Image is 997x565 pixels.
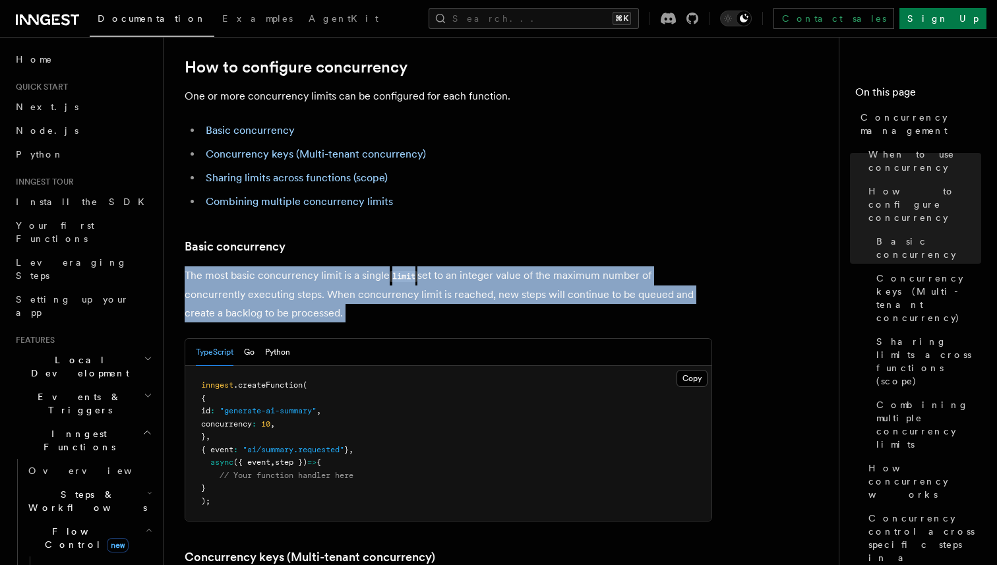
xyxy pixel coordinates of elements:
span: Local Development [11,353,144,380]
span: Basic concurrency [876,235,981,261]
a: Concurrency keys (Multi-tenant concurrency) [871,266,981,330]
a: Overview [23,459,155,483]
button: Local Development [11,348,155,385]
span: : [252,419,257,429]
a: Install the SDK [11,190,155,214]
span: Steps & Workflows [23,488,147,514]
span: } [344,445,349,454]
kbd: ⌘K [613,12,631,25]
a: Documentation [90,4,214,37]
a: Sharing limits across functions (scope) [871,330,981,393]
span: When to use concurrency [868,148,981,174]
a: Next.js [11,95,155,119]
span: } [201,432,206,441]
h4: On this page [855,84,981,105]
span: id [201,406,210,415]
a: Sharing limits across functions (scope) [206,171,388,184]
span: "ai/summary.requested" [243,445,344,454]
span: Setting up your app [16,294,129,318]
span: Documentation [98,13,206,24]
a: Basic concurrency [206,124,295,136]
span: Events & Triggers [11,390,144,417]
span: How to configure concurrency [868,185,981,224]
a: How to configure concurrency [863,179,981,229]
a: Combining multiple concurrency limits [871,393,981,456]
span: Leveraging Steps [16,257,127,281]
p: One or more concurrency limits can be configured for each function. [185,87,712,105]
span: , [349,445,353,454]
button: Steps & Workflows [23,483,155,520]
span: "generate-ai-summary" [220,406,317,415]
span: : [210,406,215,415]
span: , [270,458,275,467]
span: Features [11,335,55,345]
button: TypeScript [196,339,233,366]
span: Install the SDK [16,196,152,207]
span: Concurrency management [861,111,981,137]
span: Examples [222,13,293,24]
a: Combining multiple concurrency limits [206,195,393,208]
span: .createFunction [233,380,303,390]
span: How concurrency works [868,461,981,501]
a: Examples [214,4,301,36]
span: inngest [201,380,233,390]
button: Copy [677,370,708,387]
span: new [107,538,129,552]
span: ( [303,380,307,390]
span: Inngest tour [11,177,74,187]
button: Events & Triggers [11,385,155,422]
button: Python [265,339,290,366]
a: How concurrency works [863,456,981,506]
a: AgentKit [301,4,386,36]
span: ({ event [233,458,270,467]
span: concurrency [201,419,252,429]
span: { [201,394,206,403]
span: Combining multiple concurrency limits [876,398,981,451]
span: => [307,458,317,467]
span: } [201,483,206,492]
span: step }) [275,458,307,467]
span: // Your function handler here [220,471,353,480]
span: Overview [28,465,164,476]
a: Leveraging Steps [11,251,155,287]
span: Flow Control [23,525,145,551]
a: Sign Up [899,8,986,29]
a: Setting up your app [11,287,155,324]
a: Concurrency management [855,105,981,142]
span: : [233,445,238,454]
a: How to configure concurrency [185,58,408,76]
a: Home [11,47,155,71]
span: Python [16,149,64,160]
span: 10 [261,419,270,429]
span: , [270,419,275,429]
span: Node.js [16,125,78,136]
button: Flow Controlnew [23,520,155,556]
span: { event [201,445,233,454]
span: Your first Functions [16,220,94,244]
p: The most basic concurrency limit is a single set to an integer value of the maximum number of con... [185,266,712,322]
span: , [317,406,321,415]
a: Python [11,142,155,166]
a: Basic concurrency [185,237,286,256]
span: , [206,432,210,441]
a: Concurrency keys (Multi-tenant concurrency) [206,148,426,160]
span: Home [16,53,53,66]
span: Concurrency keys (Multi-tenant concurrency) [876,272,981,324]
span: Sharing limits across functions (scope) [876,335,981,388]
button: Inngest Functions [11,422,155,459]
span: Inngest Functions [11,427,142,454]
button: Toggle dark mode [720,11,752,26]
span: { [317,458,321,467]
span: ); [201,496,210,506]
button: Go [244,339,255,366]
a: Node.js [11,119,155,142]
a: Basic concurrency [871,229,981,266]
a: Contact sales [773,8,894,29]
code: limit [390,271,417,282]
button: Search...⌘K [429,8,639,29]
a: When to use concurrency [863,142,981,179]
span: AgentKit [309,13,378,24]
span: async [210,458,233,467]
span: Next.js [16,102,78,112]
span: Quick start [11,82,68,92]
